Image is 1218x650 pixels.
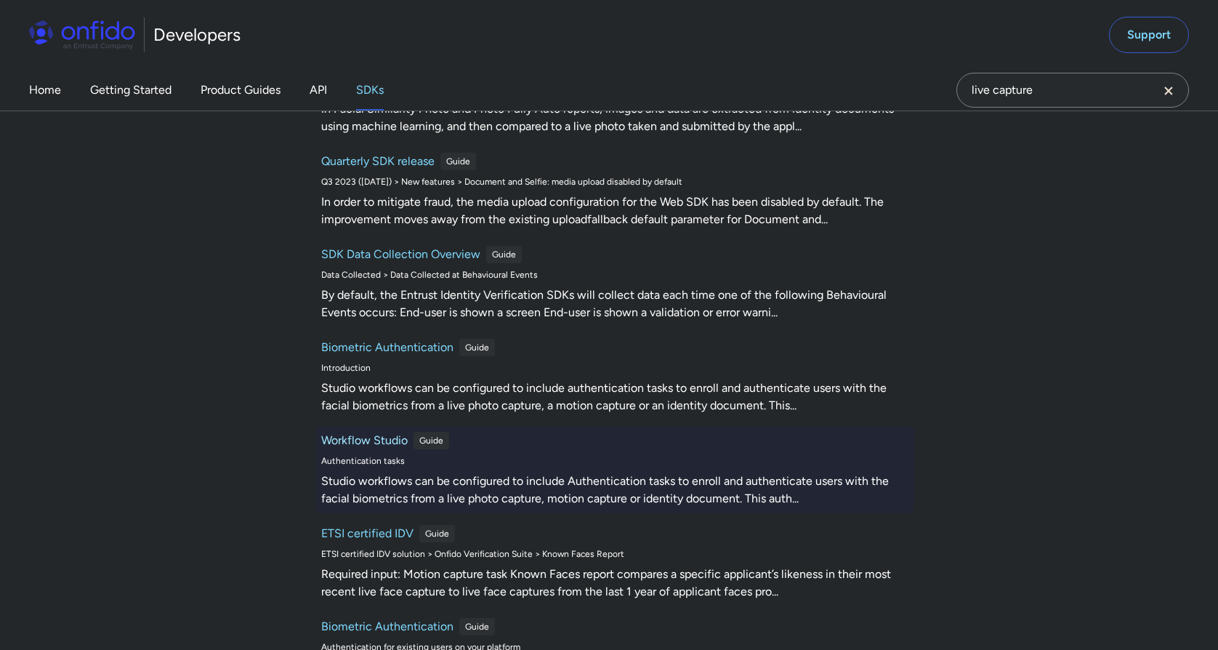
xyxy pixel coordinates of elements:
[321,455,908,467] div: Authentication tasks
[321,269,908,281] div: Data Collected > Data Collected at Behavioural Events
[315,519,914,606] a: ETSI certified IDVGuideETSI certified IDV solution > Onfido Verification Suite > Known Faces Repo...
[321,380,908,414] div: Studio workflows can be configured to include authentication tasks to enroll and authenticate use...
[321,246,480,263] h6: SDK Data Collection Overview
[321,339,453,356] h6: Biometric Authentication
[459,618,495,635] div: Guide
[315,426,914,513] a: Workflow StudioGuideAuthentication tasksStudio workflows can be configured to include Authenticat...
[459,339,495,356] div: Guide
[153,23,241,47] h1: Developers
[321,286,908,321] div: By default, the Entrust Identity Verification SDKs will collect data each time one of the followi...
[29,20,135,49] img: Onfido Logo
[1160,82,1177,100] svg: Clear search field button
[486,246,522,263] div: Guide
[414,432,449,449] div: Guide
[321,473,908,507] div: Studio workflows can be configured to include Authentication tasks to enroll and authenticate use...
[321,176,908,188] div: Q3 2023 ([DATE]) > New features > Document and Selfie: media upload disabled by default
[321,193,908,228] div: In order to mitigate fraud, the media upload configuration for the Web SDK has been disabled by d...
[321,153,435,170] h6: Quarterly SDK release
[1109,17,1189,53] a: Support
[321,548,908,560] div: ETSI certified IDV solution > Onfido Verification Suite > Known Faces Report
[321,566,908,601] div: Required input: Motion capture task Known Faces report compares a specific applicant’s likeness i...
[90,70,172,111] a: Getting Started
[440,153,476,170] div: Guide
[315,240,914,327] a: SDK Data Collection OverviewGuideData Collected > Data Collected at Behavioural EventsBy default,...
[201,70,281,111] a: Product Guides
[321,362,908,374] div: Introduction
[321,432,408,449] h6: Workflow Studio
[419,525,455,542] div: Guide
[310,70,327,111] a: API
[315,147,914,234] a: Quarterly SDK releaseGuideQ3 2023 ([DATE]) > New features > Document and Selfie: media upload dis...
[315,333,914,420] a: Biometric AuthenticationGuideIntroductionStudio workflows can be configured to include authentica...
[321,100,908,135] div: In Facial Similarity Photo and Photo Fully Auto reports, images and data are extracted from ident...
[321,525,414,542] h6: ETSI certified IDV
[29,70,61,111] a: Home
[321,618,453,635] h6: Biometric Authentication
[956,73,1189,108] input: Onfido search input field
[356,70,384,111] a: SDKs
